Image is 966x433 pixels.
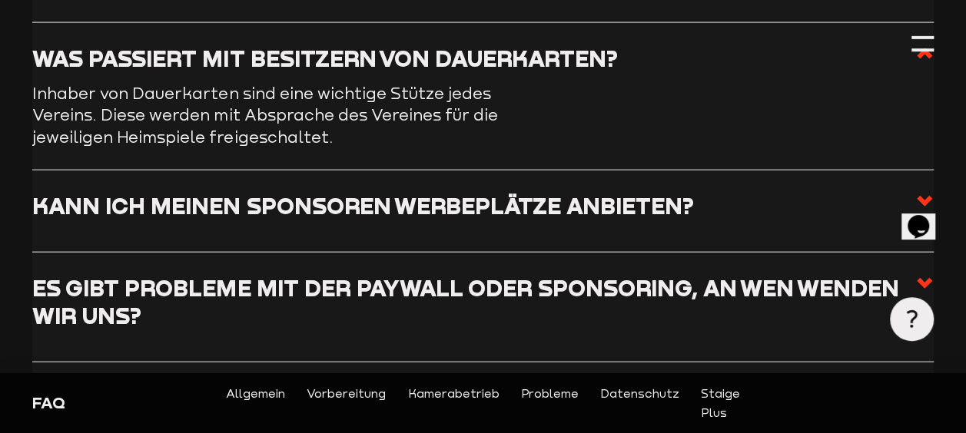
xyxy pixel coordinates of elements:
iframe: chat widget [901,193,951,240]
a: Probleme [521,384,579,422]
div: FAQ [32,392,245,414]
h3: Kann ich meinen Sponsoren Werbeplätze anbieten? [32,192,693,219]
a: Kamerabetrieb [407,384,499,422]
h3: Es gibt Probleme mit der Paywall oder Sponsoring, an wen wenden wir uns? [32,274,915,329]
a: Datenschutz [600,384,679,422]
a: Vorbereitung [307,384,386,422]
h3: Was passiert mit Besitzern von Dauerkarten? [32,45,617,71]
a: Staige Plus [701,384,740,422]
a: Allgemein [226,384,285,422]
span: Inhaber von Dauerkarten sind eine wichtige Stütze jedes Vereins. Diese werden mit Absprache des V... [32,84,497,146]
